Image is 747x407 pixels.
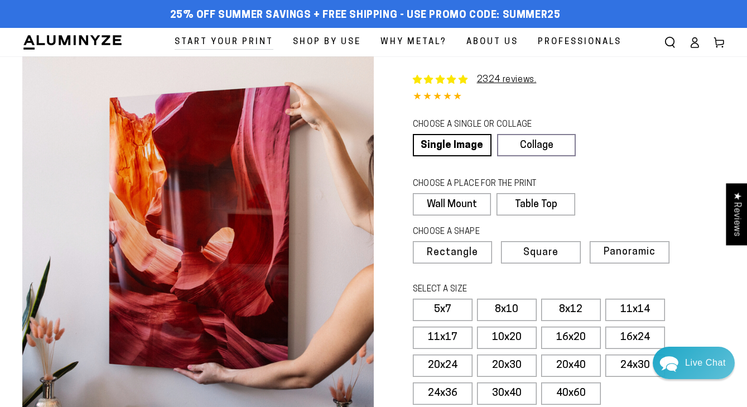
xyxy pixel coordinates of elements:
[413,134,491,156] a: Single Image
[477,75,537,84] a: 2324 reviews.
[604,247,656,257] span: Panoramic
[413,327,473,349] label: 11x17
[529,28,630,56] a: Professionals
[413,193,491,216] label: Wall Mount
[523,248,558,258] span: Square
[413,355,473,377] label: 20x24
[22,34,123,51] img: Aluminyze
[372,28,455,56] a: Why Metal?
[413,178,565,190] legend: CHOOSE A PLACE FOR THE PRINT
[541,382,601,405] label: 40x60
[413,226,567,238] legend: CHOOSE A SHAPE
[605,355,665,377] label: 24x30
[605,327,665,349] label: 16x24
[477,327,537,349] label: 10x20
[285,28,369,56] a: Shop By Use
[538,35,621,50] span: Professionals
[380,35,447,50] span: Why Metal?
[170,9,561,22] span: 25% off Summer Savings + Free Shipping - Use Promo Code: SUMMER25
[166,28,282,56] a: Start Your Print
[413,89,725,106] div: 4.85 out of 5.0 stars
[477,382,537,405] label: 30x40
[541,299,601,321] label: 8x12
[605,299,665,321] label: 11x14
[293,35,361,50] span: Shop By Use
[413,299,473,321] label: 5x7
[458,28,527,56] a: About Us
[541,327,601,349] label: 16x20
[477,299,537,321] label: 8x10
[413,119,566,131] legend: CHOOSE A SINGLE OR COLLAGE
[685,347,726,379] div: Contact Us Directly
[477,355,537,377] label: 20x30
[653,347,735,379] div: Chat widget toggle
[175,35,273,50] span: Start Your Print
[726,183,747,245] div: Click to open Judge.me floating reviews tab
[658,30,682,55] summary: Search our site
[413,382,473,405] label: 24x36
[541,355,601,377] label: 20x40
[497,193,575,216] label: Table Top
[497,134,576,156] a: Collage
[413,284,596,296] legend: SELECT A SIZE
[427,248,478,258] span: Rectangle
[466,35,518,50] span: About Us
